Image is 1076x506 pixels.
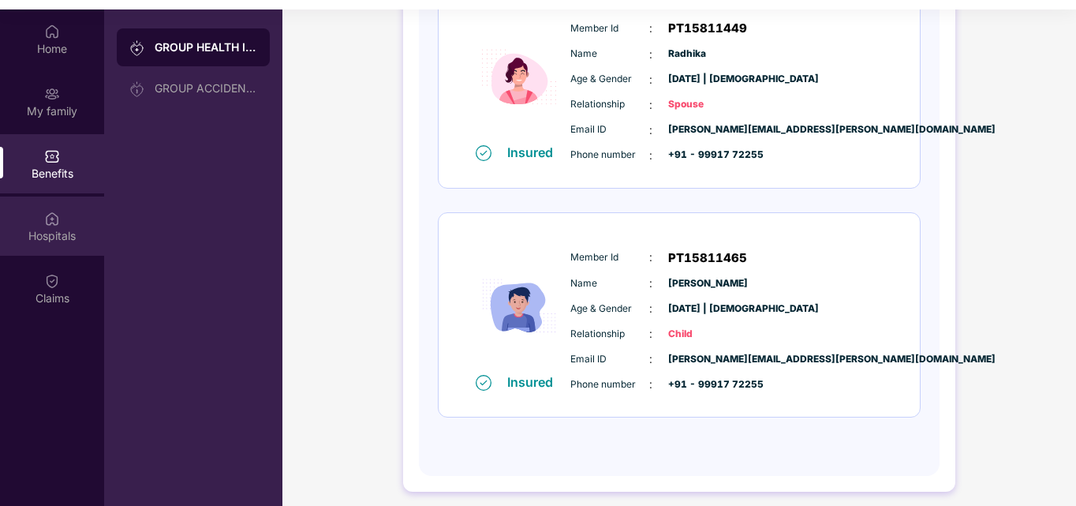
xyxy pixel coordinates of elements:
[570,72,649,87] span: Age & Gender
[668,249,747,268] span: PT15811465
[570,250,649,265] span: Member Id
[668,122,747,137] span: [PERSON_NAME][EMAIL_ADDRESS][PERSON_NAME][DOMAIN_NAME]
[44,86,60,102] img: svg+xml;base64,PHN2ZyB3aWR0aD0iMjAiIGhlaWdodD0iMjAiIHZpZXdCb3g9IjAgMCAyMCAyMCIgZmlsbD0ibm9uZSIgeG...
[570,327,649,342] span: Relationship
[507,144,562,160] div: Insured
[155,82,257,95] div: GROUP ACCIDENTAL INSURANCE
[668,72,747,87] span: [DATE] | [DEMOGRAPHIC_DATA]
[129,81,145,97] img: svg+xml;base64,PHN2ZyB3aWR0aD0iMjAiIGhlaWdodD0iMjAiIHZpZXdCb3g9IjAgMCAyMCAyMCIgZmlsbD0ibm9uZSIgeG...
[649,376,652,393] span: :
[649,350,652,368] span: :
[570,352,649,367] span: Email ID
[649,20,652,37] span: :
[668,352,747,367] span: [PERSON_NAME][EMAIL_ADDRESS][PERSON_NAME][DOMAIN_NAME]
[472,239,566,373] img: icon
[668,148,747,163] span: +91 - 99917 72255
[570,377,649,392] span: Phone number
[649,96,652,114] span: :
[668,47,747,62] span: Radhika
[570,122,649,137] span: Email ID
[570,47,649,62] span: Name
[472,10,566,144] img: icon
[44,24,60,39] img: svg+xml;base64,PHN2ZyBpZD0iSG9tZSIgeG1sbnM9Imh0dHA6Ly93d3cudzMub3JnLzIwMDAvc3ZnIiB3aWR0aD0iMjAiIG...
[476,375,491,391] img: svg+xml;base64,PHN2ZyB4bWxucz0iaHR0cDovL3d3dy53My5vcmcvMjAwMC9zdmciIHdpZHRoPSIxNiIgaGVpZ2h0PSIxNi...
[649,275,652,292] span: :
[668,377,747,392] span: +91 - 99917 72255
[44,211,60,227] img: svg+xml;base64,PHN2ZyBpZD0iSG9zcGl0YWxzIiB4bWxucz0iaHR0cDovL3d3dy53My5vcmcvMjAwMC9zdmciIHdpZHRoPS...
[649,122,652,139] span: :
[649,147,652,164] span: :
[649,46,652,63] span: :
[649,71,652,88] span: :
[668,19,747,38] span: PT15811449
[129,40,145,56] img: svg+xml;base64,PHN2ZyB3aWR0aD0iMjAiIGhlaWdodD0iMjAiIHZpZXdCb3g9IjAgMCAyMCAyMCIgZmlsbD0ibm9uZSIgeG...
[668,302,747,317] span: [DATE] | [DEMOGRAPHIC_DATA]
[44,273,60,289] img: svg+xml;base64,PHN2ZyBpZD0iQ2xhaW0iIHhtbG5zPSJodHRwOi8vd3d3LnczLm9yZy8yMDAwL3N2ZyIgd2lkdGg9IjIwIi...
[507,374,562,390] div: Insured
[570,97,649,112] span: Relationship
[570,276,649,291] span: Name
[570,302,649,317] span: Age & Gender
[649,249,652,266] span: :
[649,325,652,343] span: :
[570,21,649,36] span: Member Id
[476,145,491,161] img: svg+xml;base64,PHN2ZyB4bWxucz0iaHR0cDovL3d3dy53My5vcmcvMjAwMC9zdmciIHdpZHRoPSIxNiIgaGVpZ2h0PSIxNi...
[668,276,747,291] span: [PERSON_NAME]
[155,39,257,55] div: GROUP HEALTH INSURANCE
[570,148,649,163] span: Phone number
[44,148,60,164] img: svg+xml;base64,PHN2ZyBpZD0iQmVuZWZpdHMiIHhtbG5zPSJodHRwOi8vd3d3LnczLm9yZy8yMDAwL3N2ZyIgd2lkdGg9Ij...
[668,327,747,342] span: Child
[668,97,747,112] span: Spouse
[649,300,652,317] span: :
